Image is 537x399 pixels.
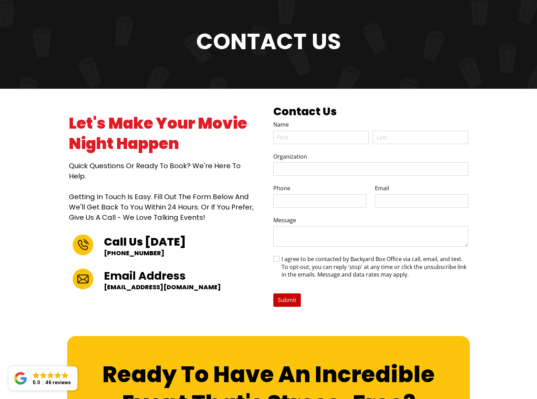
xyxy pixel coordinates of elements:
[73,235,93,255] img: Image
[273,150,468,160] label: Organization
[375,182,468,192] label: Email
[69,192,258,223] p: Getting in touch is easy. Fill out the form below and we'll get back to you within 24 hours. Or i...
[69,114,258,154] h1: Let's Make Your Movie Night Happen
[273,104,468,119] h2: Contact Us
[273,182,367,192] label: Phone
[69,161,258,181] h2: Quick questions or ready to book? We're here to help.
[282,255,468,278] span: I agree to be contacted by Backyard Box Office via call, email, and text. To opt-out, you can rep...
[104,235,253,249] h2: Call Us [DATE]
[273,131,369,144] input: First
[373,131,468,144] input: Last
[69,31,468,53] h1: Contact us
[9,366,77,390] a: Close GoogleGoogleGoogleGoogleGoogle 5.046 reviews
[277,296,297,304] span: Submit
[273,214,468,224] label: Message
[104,283,253,291] p: [EMAIL_ADDRESS][DOMAIN_NAME]
[104,249,253,257] p: [PHONE_NUMBER]
[73,269,93,289] img: Image
[104,268,186,283] strong: Email Address
[273,119,468,129] legend: Name
[273,293,301,307] button: Submit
